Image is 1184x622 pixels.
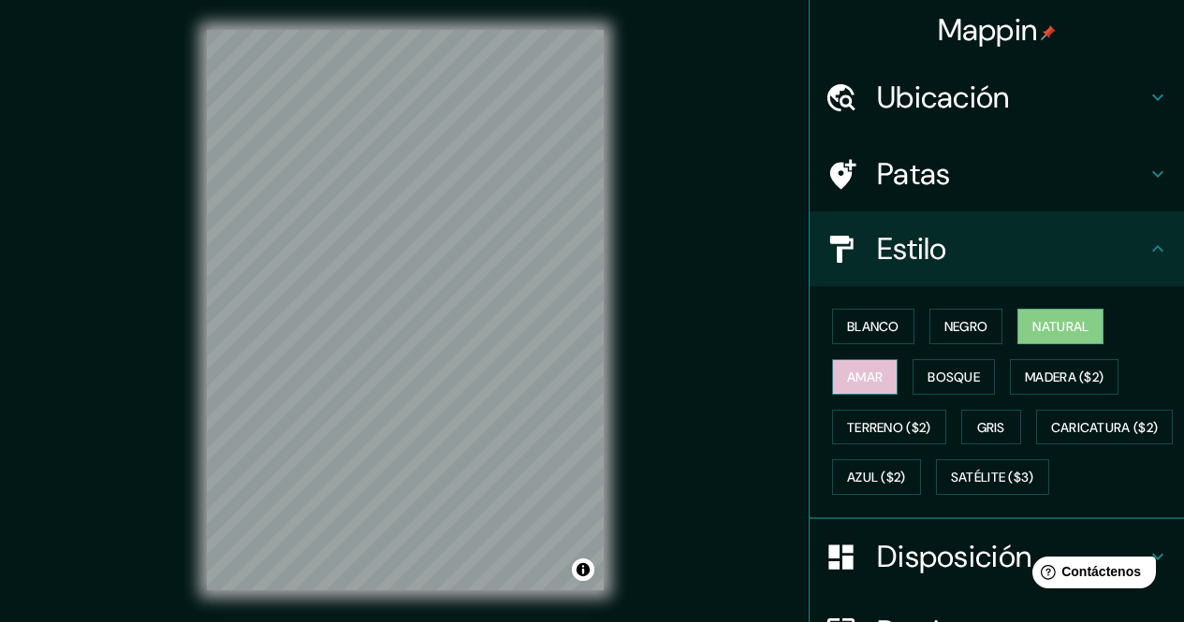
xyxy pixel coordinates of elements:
button: Caricatura ($2) [1036,410,1174,445]
font: Disposición [877,537,1031,576]
canvas: Mapa [207,30,604,590]
font: Ubicación [877,78,1010,117]
font: Patas [877,154,951,194]
button: Activar o desactivar atribución [572,558,594,581]
div: Disposición [810,519,1184,594]
div: Patas [810,137,1184,211]
button: Madera ($2) [1010,359,1118,395]
button: Azul ($2) [832,459,921,495]
button: Amar [832,359,898,395]
button: Natural [1017,309,1104,344]
font: Negro [944,318,988,335]
font: Bosque [928,369,980,385]
font: Azul ($2) [847,470,906,486]
div: Estilo [810,211,1184,286]
font: Mappin [938,10,1038,50]
font: Terreno ($2) [847,419,931,436]
font: Natural [1032,318,1089,335]
div: Ubicación [810,60,1184,135]
button: Satélite ($3) [936,459,1049,495]
font: Amar [847,369,883,385]
button: Terreno ($2) [832,410,946,445]
img: pin-icon.png [1041,25,1056,40]
button: Blanco [832,309,914,344]
button: Gris [961,410,1021,445]
button: Negro [929,309,1003,344]
font: Caricatura ($2) [1051,419,1159,436]
font: Madera ($2) [1025,369,1104,385]
button: Bosque [913,359,995,395]
font: Satélite ($3) [951,470,1034,486]
font: Blanco [847,318,899,335]
font: Estilo [877,229,947,268]
font: Gris [977,419,1005,436]
iframe: Lanzador de widgets de ayuda [1017,549,1163,601]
